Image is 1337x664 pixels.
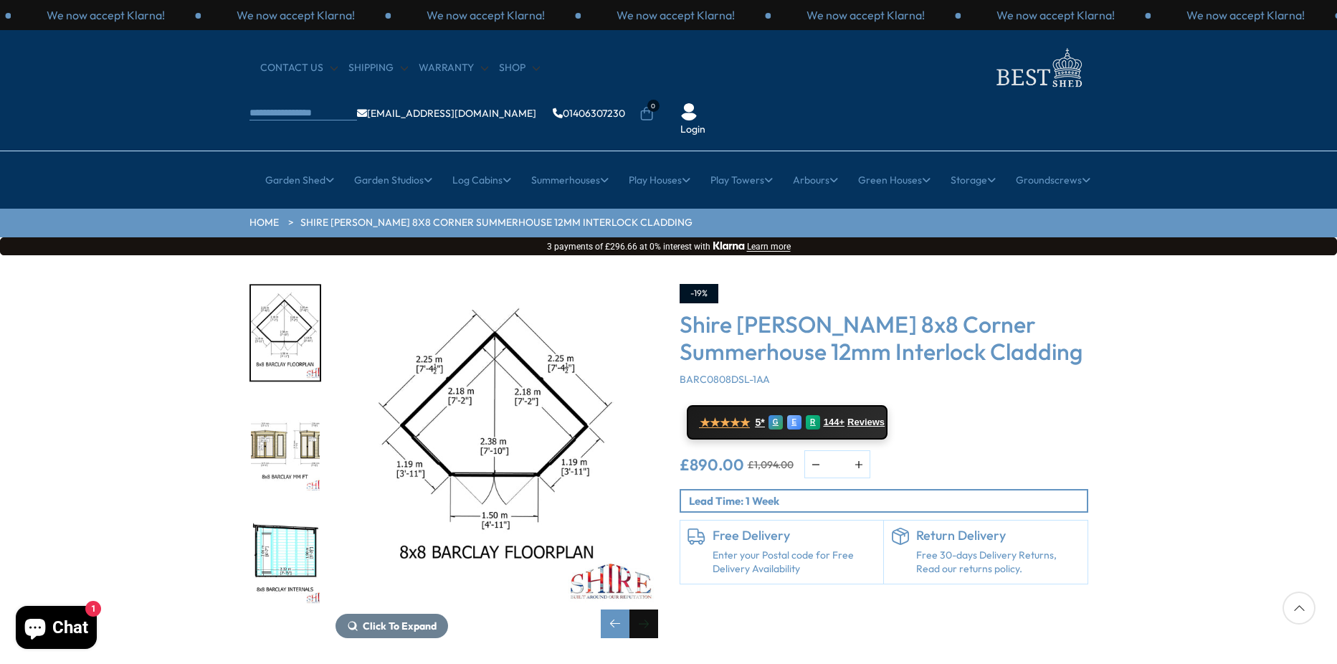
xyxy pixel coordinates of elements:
div: E [787,415,801,430]
p: We now accept Klarna! [237,7,355,23]
div: 1 / 3 [771,7,961,23]
p: Lead Time: 1 Week [689,493,1087,508]
del: £1,094.00 [748,460,794,470]
a: Shop [499,61,540,75]
button: Click To Expand [336,614,448,638]
p: We now accept Klarna! [1186,7,1305,23]
a: Groundscrews [1016,162,1090,198]
div: R [806,415,820,430]
a: Garden Shed [265,162,334,198]
span: 0 [647,100,660,112]
ins: £890.00 [680,457,744,473]
div: 1 / 3 [201,7,391,23]
div: G [769,415,783,430]
img: User Icon [680,103,698,120]
a: Play Houses [629,162,690,198]
span: BARC0808DSL-1AA [680,373,770,386]
a: Warranty [419,61,488,75]
a: Shire [PERSON_NAME] 8x8 Corner Summerhouse 12mm Interlock Cladding [300,216,693,230]
a: CONTACT US [260,61,338,75]
a: Arbours [793,162,838,198]
h3: Shire [PERSON_NAME] 8x8 Corner Summerhouse 12mm Interlock Cladding [680,310,1088,366]
p: We now accept Klarna! [617,7,735,23]
div: -19% [680,284,718,303]
div: 2 / 3 [961,7,1151,23]
a: HOME [249,216,279,230]
div: 3 / 14 [249,397,321,495]
div: 4 / 14 [249,508,321,607]
div: 2 / 14 [336,284,658,638]
a: Log Cabins [452,162,511,198]
div: 3 / 3 [581,7,771,23]
div: 2 / 3 [391,7,581,23]
a: Play Towers [710,162,773,198]
h6: Free Delivery [713,528,877,544]
a: Login [680,123,705,137]
inbox-online-store-chat: Shopify online store chat [11,606,101,653]
div: Next slide [629,610,658,638]
h6: Return Delivery [916,528,1080,544]
a: ★★★★★ 5* G E R 144+ Reviews [687,405,888,440]
img: logo [988,44,1088,91]
p: Free 30-days Delivery Returns, Read our returns policy. [916,549,1080,577]
img: 8x8Barclayfloorplan_5f0b366f-c96c-4f44-ba6e-ee69660445a8_200x200.jpg [251,285,320,381]
a: Storage [951,162,996,198]
img: 8x8Barclaymmft_ad2b4a8c-b1f5-4913-96ef-57d396f27519_200x200.jpg [251,398,320,493]
div: 3 / 3 [11,7,201,23]
a: 01406307230 [553,108,625,118]
p: We now accept Klarna! [427,7,545,23]
p: We now accept Klarna! [47,7,165,23]
a: Shipping [348,61,408,75]
p: We now accept Klarna! [807,7,925,23]
span: ★★★★★ [700,416,750,430]
a: Green Houses [858,162,931,198]
p: We now accept Klarna! [996,7,1115,23]
img: Shire Barclay 8x8 Corner Summerhouse 12mm Interlock Cladding - Best Shed [336,284,658,607]
div: Previous slide [601,610,629,638]
span: Click To Expand [363,620,437,632]
img: 8x8Barclayinternals_1b83507d-13b6-4587-92e3-f27988380a3d_200x200.jpg [251,510,320,605]
a: 0 [639,107,654,121]
a: [EMAIL_ADDRESS][DOMAIN_NAME] [357,108,536,118]
a: Garden Studios [354,162,432,198]
a: Summerhouses [531,162,609,198]
span: 144+ [824,417,844,428]
a: Enter your Postal code for Free Delivery Availability [713,549,877,577]
div: 2 / 14 [249,284,321,382]
span: Reviews [847,417,885,428]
